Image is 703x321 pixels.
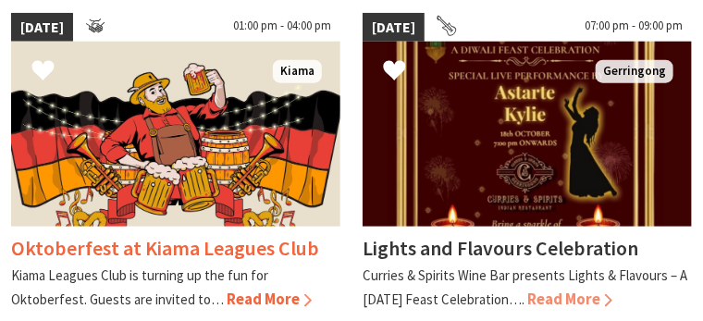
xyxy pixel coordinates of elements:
h4: Lights and Flavours Celebration [363,235,638,261]
span: Kiama [273,60,322,83]
p: Kiama Leagues Club is turning up the fun for Oktoberfest. Guests are invited to… [11,266,268,308]
p: Curries & Spirits Wine Bar presents Lights & Flavours – A [DATE] Feast Celebration…. [363,266,687,308]
span: 07:00 pm - 09:00 pm [575,13,692,42]
span: Read More [227,290,312,309]
span: 01:00 pm - 04:00 pm [224,13,340,42]
span: Gerringong [596,60,673,83]
a: [DATE] 01:00 pm - 04:00 pm German Oktoberfest, Beer Kiama Oktoberfest at Kiama Leagues Club Kiama... [11,13,340,313]
span: [DATE] [11,13,73,42]
h4: Oktoberfest at Kiama Leagues Club [11,235,319,261]
a: [DATE] 07:00 pm - 09:00 pm Gerringong Lights and Flavours Celebration Curries & Spirits Wine Bar ... [363,13,692,313]
button: Click to Favourite Oktoberfest at Kiama Leagues Club [13,41,73,105]
img: German Oktoberfest, Beer [11,42,340,227]
span: Read More [527,290,612,309]
span: [DATE] [363,13,425,42]
button: Click to Favourite Lights and Flavours Celebration [364,41,425,105]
